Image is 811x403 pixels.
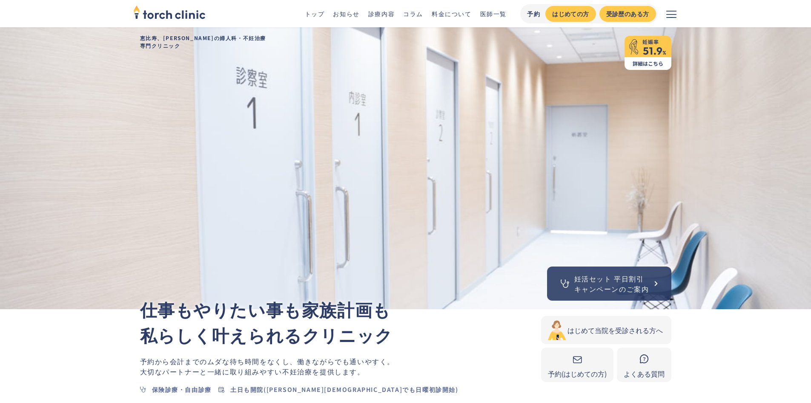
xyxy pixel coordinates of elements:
[140,356,541,377] p: 働きながらでも通いやすく。 不妊治療を提供します。
[140,366,282,377] span: 大切なパートナーと一緒に取り組みやすい
[152,385,212,394] div: 保険診療・自由診療
[567,325,663,335] div: はじめて当院を受診される方へ
[432,9,472,18] a: 料金について
[559,278,571,290] img: 聴診器のアイコン
[140,356,298,366] span: 予約から会計までのムダな待ち時間をなくし、
[368,9,395,18] a: 診療内容
[133,6,206,21] a: home
[545,6,596,22] a: はじめての方
[617,348,671,382] a: よくある質問
[548,368,607,379] div: 予約(はじめての方)
[552,9,589,18] div: はじめての方
[230,385,459,394] div: 土日も開院([PERSON_NAME][DEMOGRAPHIC_DATA]でも日曜初診開始)
[140,296,541,348] p: 仕事もやりたい事も家族計画も 私らしく叶えられるクリニック
[541,316,671,344] a: はじめて当院を受診される方へ
[403,9,423,18] a: コラム
[624,368,665,379] div: よくある質問
[333,9,359,18] a: お知らせ
[547,267,671,301] a: 妊活セット 平日割引キャンペーンのご案内
[480,9,507,18] a: 医師一覧
[305,9,325,18] a: トップ
[133,27,678,56] h1: 恵比寿、[PERSON_NAME]の婦人科・不妊治療 専門クリニック
[606,9,649,18] div: 受診歴のある方
[527,9,540,18] div: 予約
[599,6,656,22] a: 受診歴のある方
[574,273,649,294] div: 妊活セット 平日割引 キャンペーンのご案内
[133,3,206,21] img: torch clinic
[541,348,613,382] a: 予約(はじめての方)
